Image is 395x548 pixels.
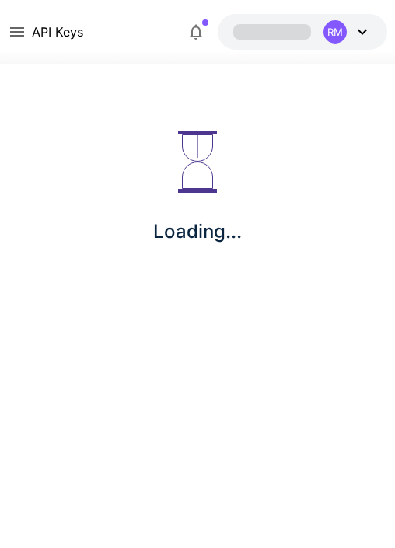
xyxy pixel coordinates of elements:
div: RM [323,20,347,44]
button: RM [218,14,387,50]
nav: breadcrumb [32,23,83,41]
p: Loading... [153,218,242,246]
a: API Keys [32,23,83,41]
